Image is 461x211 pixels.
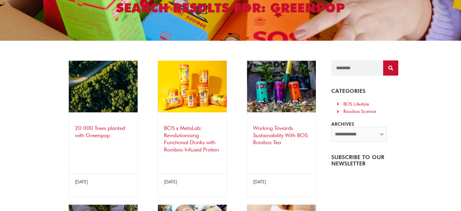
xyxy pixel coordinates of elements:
div: BOS Lifestyle [343,100,369,108]
h4: SUBSCRIBE TO OUR NEWSLETTER [331,154,398,167]
a: 20 000 Trees planted with Greenpop [75,125,125,138]
img: metalabxbos 250 [158,61,227,112]
a: BOS x MetaLab: Revolutionising Functional Drinks with Rooibos-Infused Protein [164,125,219,152]
div: Rooibos Science [343,108,376,115]
img: BOS rooibos tea is as good for you as it is for the planet. [247,61,316,112]
h4: CATEGORIES [331,88,398,94]
a: Working Towards Sustainability With BOS Rooibos Tea [253,125,308,145]
span: [DATE] [253,179,266,185]
h5: ARCHIVES [331,121,398,127]
a: Rooibos Science [336,108,394,115]
a: BOS Lifestyle [336,100,394,108]
span: [DATE] [75,179,88,185]
button: Search [383,60,398,76]
span: [DATE] [164,179,177,185]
